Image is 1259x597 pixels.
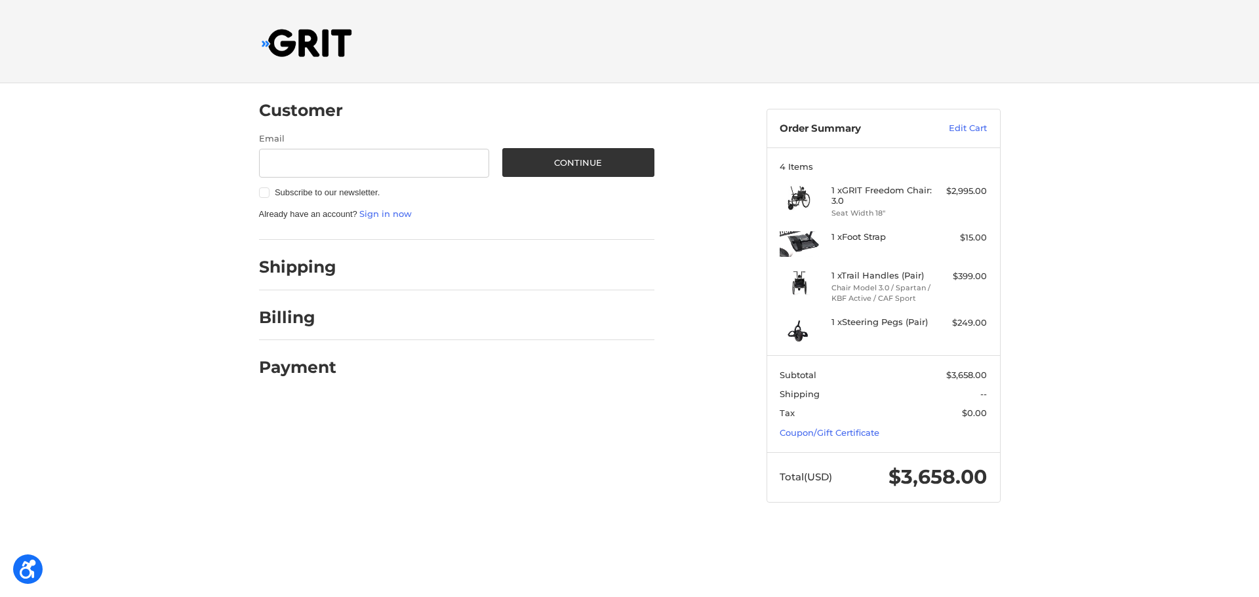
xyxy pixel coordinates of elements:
h4: 1 x GRIT Freedom Chair: 3.0 [831,185,932,206]
span: Total (USD) [780,471,832,483]
span: -- [980,389,987,399]
h3: 4 Items [780,161,987,172]
div: $15.00 [935,231,987,244]
p: Already have an account? [259,208,654,221]
h2: Payment [259,357,336,377]
span: Subtotal [780,370,816,380]
div: $249.00 [935,317,987,330]
span: $3,658.00 [946,370,987,380]
h3: Order Summary [780,122,921,135]
span: $0.00 [962,408,987,418]
a: Sign in now [359,208,412,219]
li: Chair Model 3.0 / Spartan / KBF Active / CAF Sport [831,282,932,304]
span: Shipping [780,389,820,399]
span: $3,658.00 [889,465,987,489]
div: $2,995.00 [935,185,987,198]
a: Coupon/Gift Certificate [780,427,879,438]
label: Email [259,132,490,145]
span: Tax [780,408,795,418]
h2: Billing [259,307,336,328]
h4: 1 x Foot Strap [831,231,932,242]
h2: Shipping [259,257,336,277]
h2: Customer [259,100,343,121]
img: GRIT All-Terrain Wheelchair and Mobility Equipment [262,29,352,57]
li: Seat Width 18" [831,208,932,219]
h4: 1 x Trail Handles (Pair) [831,270,932,280]
button: Continue [502,148,654,177]
h4: 1 x Steering Pegs (Pair) [831,317,932,327]
span: Subscribe to our newsletter. [275,187,380,197]
div: $399.00 [935,270,987,283]
a: Edit Cart [921,122,987,135]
